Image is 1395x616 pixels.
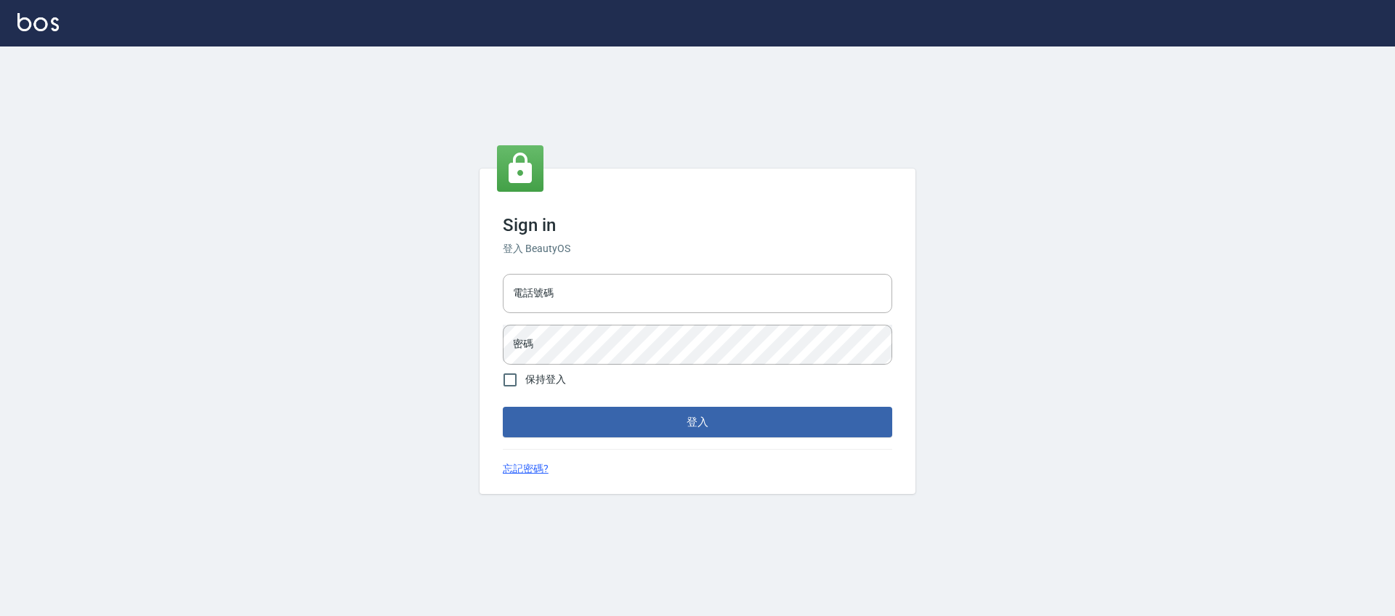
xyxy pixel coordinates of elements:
[503,215,892,235] h3: Sign in
[503,241,892,256] h6: 登入 BeautyOS
[17,13,59,31] img: Logo
[525,372,566,387] span: 保持登入
[503,461,549,477] a: 忘記密碼?
[503,407,892,437] button: 登入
